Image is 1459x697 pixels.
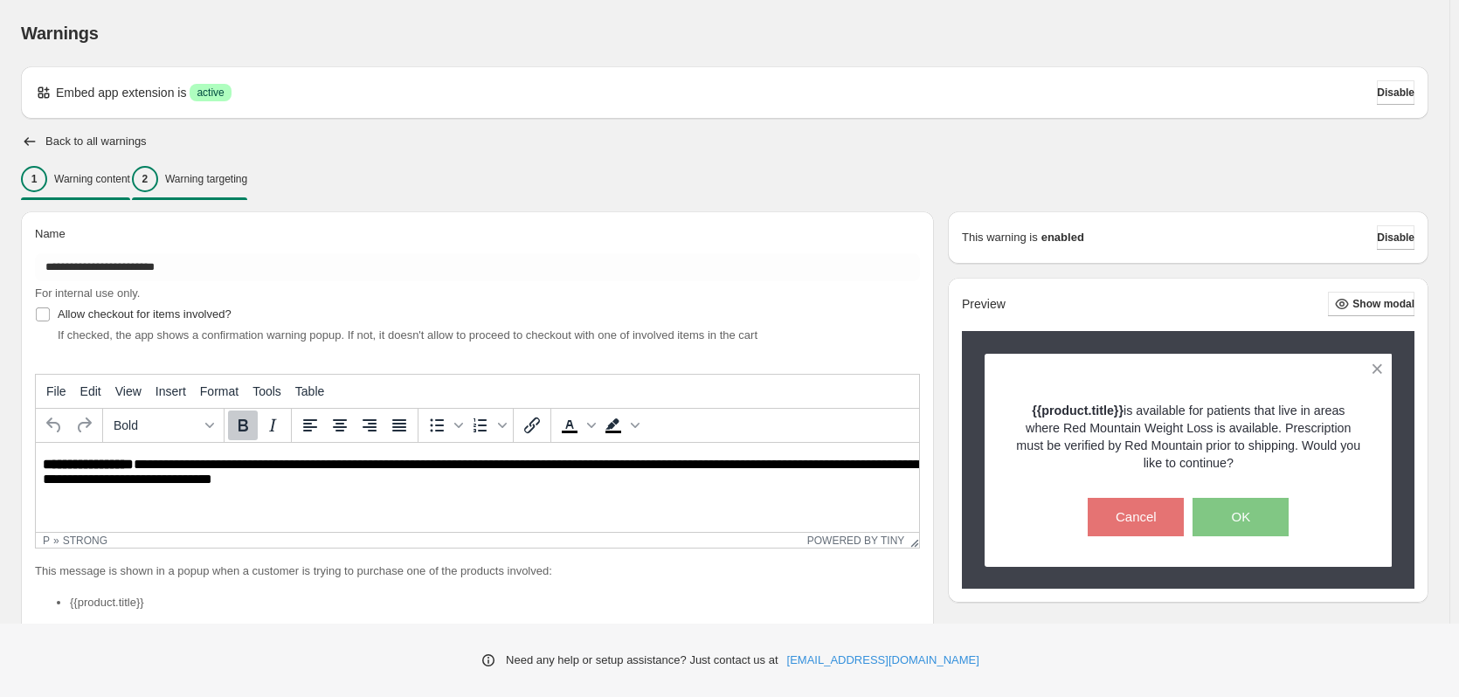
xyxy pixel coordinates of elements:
h2: Preview [962,297,1006,312]
div: » [53,535,59,547]
span: File [46,384,66,398]
button: Undo [39,411,69,440]
span: For internal use only. [35,286,140,300]
div: Bullet list [422,411,466,440]
p: Warning content [54,172,130,186]
span: active [197,86,224,100]
button: Disable [1377,225,1414,250]
p: This warning is [962,229,1038,246]
div: Background color [598,411,642,440]
button: Align center [325,411,355,440]
strong: {{product.title}} [1032,404,1124,418]
a: [EMAIL_ADDRESS][DOMAIN_NAME] [787,652,979,669]
span: Disable [1377,231,1414,245]
span: Table [295,384,324,398]
button: Align left [295,411,325,440]
div: 1 [21,166,47,192]
strong: enabled [1041,229,1084,246]
div: strong [63,535,107,547]
span: Format [200,384,239,398]
button: Italic [258,411,287,440]
p: This message is shown in a popup when a customer is trying to purchase one of the products involved: [35,562,920,580]
button: Formats [107,411,220,440]
span: Bold [114,418,199,432]
h2: Back to all warnings [45,135,147,148]
span: Name [35,227,66,240]
p: is available for patients that live in areas where Red Mountain Weight Loss is available. Prescri... [1015,402,1362,472]
div: Resize [904,533,919,548]
a: Powered by Tiny [807,535,905,547]
button: 1Warning content [21,161,130,197]
div: Text color [555,411,598,440]
button: OK [1193,498,1289,536]
div: p [43,535,50,547]
div: 2 [132,166,158,192]
span: Insert [156,384,186,398]
span: View [115,384,142,398]
button: Show modal [1328,292,1414,316]
button: Disable [1377,80,1414,105]
button: Justify [384,411,414,440]
span: If checked, the app shows a confirmation warning popup. If not, it doesn't allow to proceed to ch... [58,328,757,342]
span: Warnings [21,24,99,43]
button: 2Warning targeting [132,161,247,197]
div: Numbered list [466,411,509,440]
button: Align right [355,411,384,440]
span: Allow checkout for items involved? [58,307,232,321]
p: Warning targeting [165,172,247,186]
span: Tools [252,384,281,398]
span: Disable [1377,86,1414,100]
p: Embed app extension is [56,84,186,101]
button: Insert/edit link [517,411,547,440]
span: Edit [80,384,101,398]
button: Bold [228,411,258,440]
li: {{product.title}} [70,594,920,611]
span: Show modal [1352,297,1414,311]
iframe: Rich Text Area [36,443,919,532]
button: Redo [69,411,99,440]
button: Cancel [1088,498,1184,536]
